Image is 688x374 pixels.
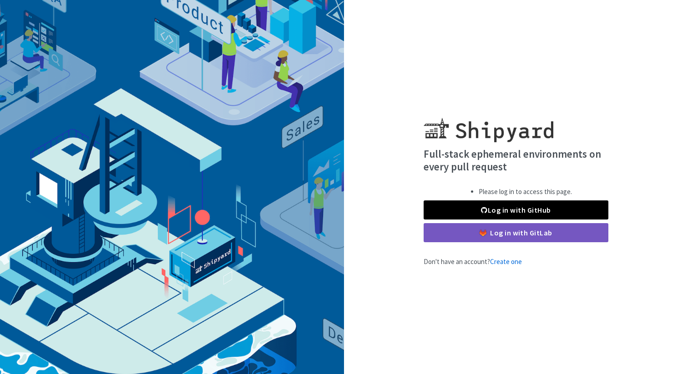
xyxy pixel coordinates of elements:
[479,187,572,197] li: Please log in to access this page.
[424,257,522,266] span: Don't have an account?
[424,200,608,219] a: Log in with GitHub
[480,229,486,236] img: gitlab-color.svg
[424,107,553,142] img: Shipyard logo
[424,223,608,242] a: Log in with GitLab
[490,257,522,266] a: Create one
[424,148,608,173] h4: Full-stack ephemeral environments on every pull request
